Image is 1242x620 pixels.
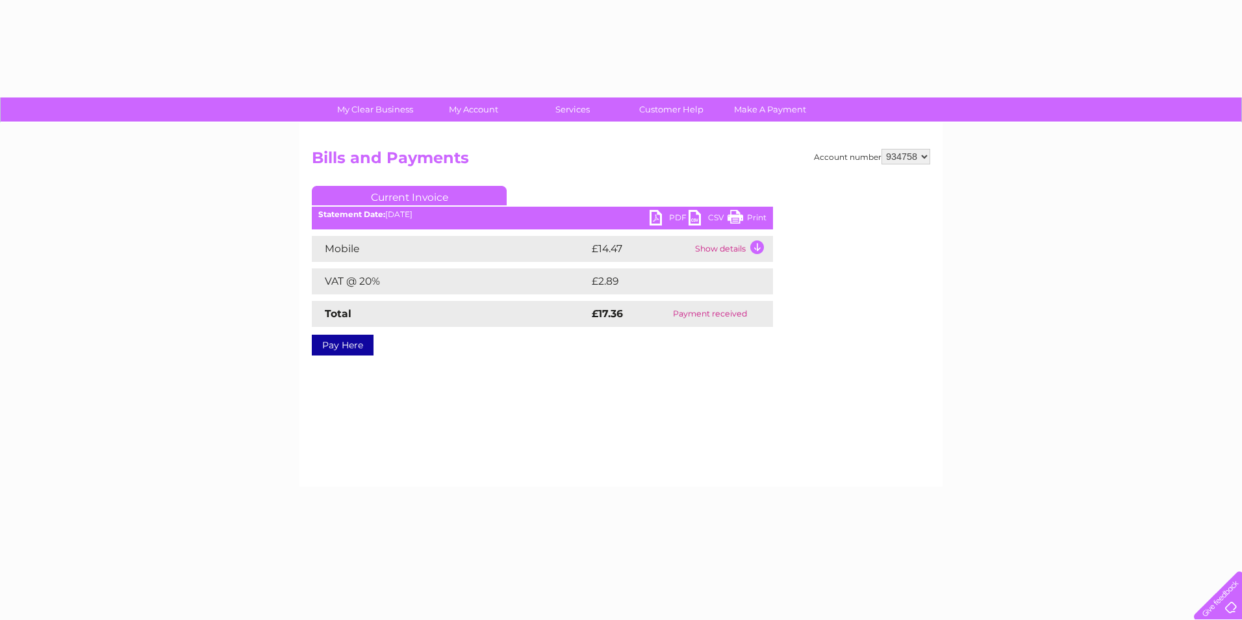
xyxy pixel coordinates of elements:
a: Customer Help [618,97,725,122]
a: My Account [420,97,527,122]
a: Print [728,210,767,229]
a: Pay Here [312,335,374,355]
strong: Total [325,307,351,320]
td: £2.89 [589,268,743,294]
a: CSV [689,210,728,229]
td: VAT @ 20% [312,268,589,294]
b: Statement Date: [318,209,385,219]
td: Mobile [312,236,589,262]
td: Payment received [648,301,774,327]
a: Make A Payment [716,97,824,122]
a: Current Invoice [312,186,507,205]
a: My Clear Business [322,97,429,122]
a: Services [519,97,626,122]
strong: £17.36 [592,307,623,320]
div: Account number [814,149,930,164]
h2: Bills and Payments [312,149,930,174]
td: £14.47 [589,236,692,262]
td: Show details [692,236,773,262]
div: [DATE] [312,210,773,219]
a: PDF [650,210,689,229]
